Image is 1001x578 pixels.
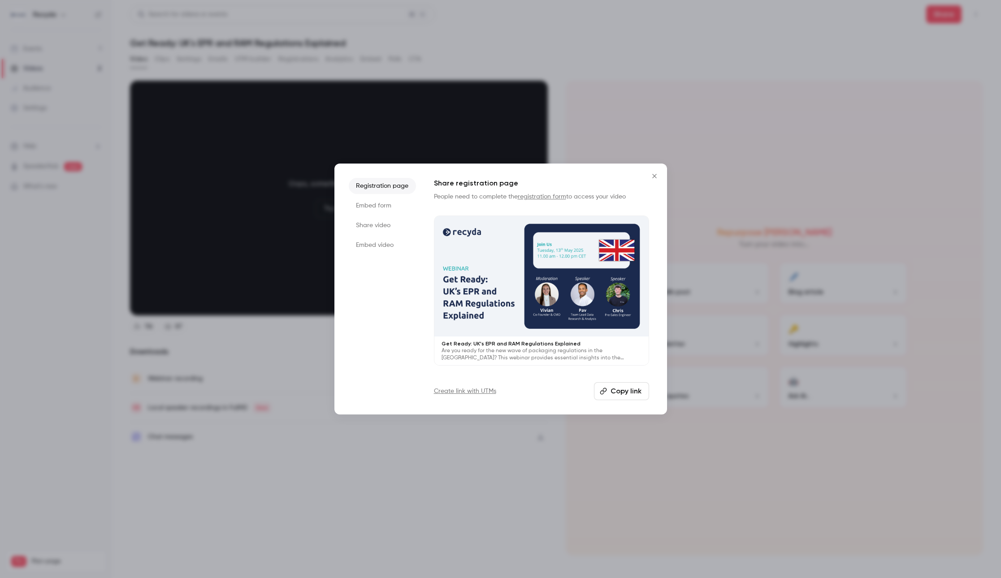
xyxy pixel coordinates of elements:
[349,217,416,233] li: Share video
[434,387,496,396] a: Create link with UTMs
[594,382,649,400] button: Copy link
[434,178,649,189] h1: Share registration page
[442,340,641,347] p: Get Ready: UK's EPR and RAM Regulations Explained
[434,216,649,366] a: Get Ready: UK's EPR and RAM Regulations ExplainedAre you ready for the new wave of packaging regu...
[442,347,641,362] p: Are you ready for the new wave of packaging regulations in the [GEOGRAPHIC_DATA]? This webinar pr...
[646,167,663,185] button: Close
[349,237,416,253] li: Embed video
[349,178,416,194] li: Registration page
[434,192,649,201] p: People need to complete the to access your video
[518,194,566,200] a: registration form
[349,198,416,214] li: Embed form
